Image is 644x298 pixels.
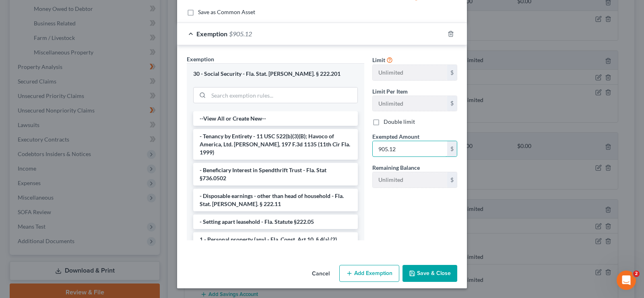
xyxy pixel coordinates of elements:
[373,96,447,111] input: --
[208,88,357,103] input: Search exemption rules...
[447,96,457,111] div: $
[193,163,358,185] li: - Beneficiary Interest in Spendthrift Trust - Fla. Stat §736.0502
[373,65,447,80] input: --
[193,232,358,247] li: 1 - Personal property (any) - Fla. Const. Art.10, § 4(a) (2)
[633,271,640,277] span: 2
[447,172,457,188] div: $
[187,56,214,63] span: Exemption
[229,30,252,38] span: $905.12
[372,87,408,96] label: Limit Per Item
[384,118,415,126] label: Double limit
[339,265,399,282] button: Add Exemption
[193,111,358,126] li: --View All or Create New--
[193,215,358,229] li: - Setting apart leasehold - Fla. Statute §222.05
[305,266,336,282] button: Cancel
[372,133,419,140] span: Exempted Amount
[447,65,457,80] div: $
[402,265,457,282] button: Save & Close
[447,141,457,156] div: $
[193,189,358,211] li: - Disposable earnings - other than head of household - Fla. Stat. [PERSON_NAME]. § 222.11
[193,129,358,160] li: - Tenancy by Entirety - 11 USC 522(b)(3)(B); Havoco of America, Ltd. [PERSON_NAME], 197 F.3d 1135...
[617,271,636,290] iframe: Intercom live chat
[198,8,255,16] label: Save as Common Asset
[372,56,385,63] span: Limit
[372,163,420,172] label: Remaining Balance
[373,141,447,156] input: 0.00
[193,70,358,78] div: 30 - Social Security - Fla. Stat. [PERSON_NAME]. § 222.201
[373,172,447,188] input: --
[196,30,227,38] span: Exemption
